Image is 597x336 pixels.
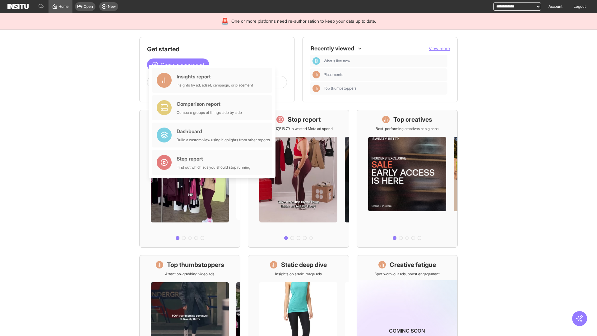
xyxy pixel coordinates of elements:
h1: Get started [147,45,287,54]
span: Home [58,4,69,9]
span: View more [429,46,450,51]
div: Build a custom view using highlights from other reports [177,138,270,142]
p: Save £17,516.79 in wasted Meta ad spend [264,126,333,131]
p: Insights on static image ads [275,272,322,277]
div: Insights by ad, adset, campaign, or placement [177,83,253,88]
span: What's live now [324,58,445,63]
h1: Stop report [288,115,321,124]
div: 🚨 [221,17,229,26]
span: Placements [324,72,343,77]
div: Compare groups of things side by side [177,110,242,115]
span: Top thumbstoppers [324,86,357,91]
img: Logo [7,4,29,9]
button: Create a new report [147,58,209,71]
div: Find out which ads you should stop running [177,165,250,170]
div: Dashboard [177,128,270,135]
h1: Top thumbstoppers [167,260,224,269]
div: Stop report [177,155,250,162]
div: Comparison report [177,100,242,108]
p: Best-performing creatives at a glance [376,126,439,131]
div: Insights [312,85,320,92]
p: Attention-grabbing video ads [165,272,215,277]
div: Insights [312,71,320,78]
a: Top creativesBest-performing creatives at a glance [357,110,458,248]
span: What's live now [324,58,350,63]
h1: Static deep dive [281,260,327,269]
span: Create a new report [161,61,204,68]
span: One or more platforms need re-authorisation to keep your data up to date. [231,18,376,24]
span: New [108,4,116,9]
div: Insights report [177,73,253,80]
a: What's live nowSee all active ads instantly [139,110,240,248]
h1: Top creatives [393,115,432,124]
button: View more [429,45,450,52]
span: Top thumbstoppers [324,86,445,91]
span: Placements [324,72,445,77]
span: Open [84,4,93,9]
div: Dashboard [312,57,320,65]
a: Stop reportSave £17,516.79 in wasted Meta ad spend [248,110,349,248]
